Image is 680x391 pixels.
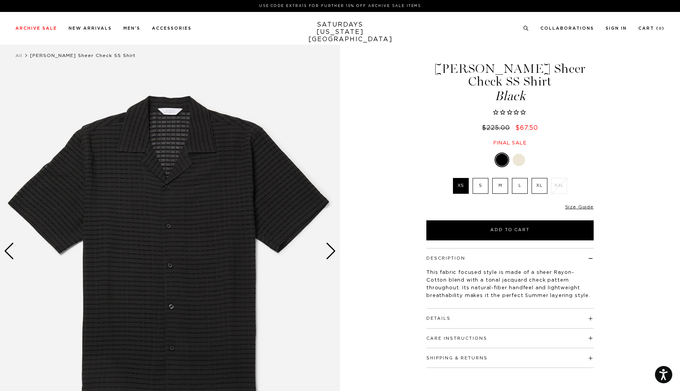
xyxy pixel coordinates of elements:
a: Archive Sale [15,26,57,30]
small: 0 [659,27,662,30]
p: Use Code EXTRA15 for Further 15% Off Archive Sale Items [19,3,661,9]
div: Final sale [425,140,595,146]
a: Cart (0) [638,26,665,30]
span: Black [425,90,595,102]
button: Shipping & Returns [426,356,488,360]
a: SATURDAYS[US_STATE][GEOGRAPHIC_DATA] [308,21,372,43]
div: Next slide [326,243,336,260]
button: Add to Cart [426,220,594,240]
a: New Arrivals [69,26,112,30]
a: All [15,53,22,58]
button: Description [426,256,465,260]
button: Care Instructions [426,336,487,341]
span: $67.50 [515,125,538,131]
a: Men's [123,26,140,30]
a: Sign In [606,26,627,30]
a: Collaborations [540,26,594,30]
del: $225.00 [482,125,513,131]
p: This fabric focused style is made of a sheer Rayon-Cotton blend with a tonal jacquard check patte... [426,269,594,300]
label: L [512,178,528,194]
a: Size Guide [565,205,594,209]
div: Previous slide [4,243,14,260]
label: S [473,178,488,194]
button: Details [426,316,451,321]
span: Rated 0.0 out of 5 stars 0 reviews [425,109,595,117]
span: [PERSON_NAME] Sheer Check SS Shirt [30,53,136,58]
h1: [PERSON_NAME] Sheer Check SS Shirt [425,62,595,102]
a: Accessories [152,26,192,30]
label: XL [532,178,547,194]
label: M [492,178,508,194]
label: XS [453,178,469,194]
